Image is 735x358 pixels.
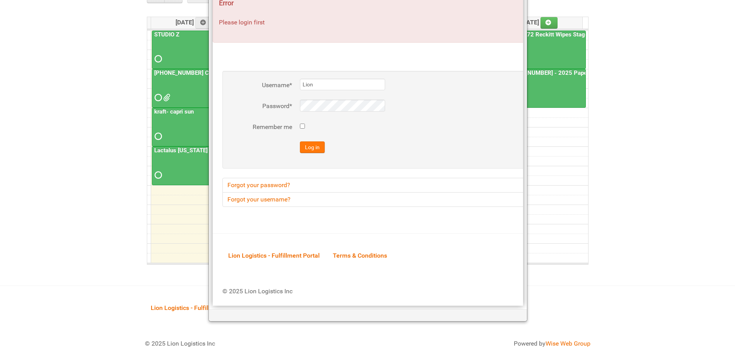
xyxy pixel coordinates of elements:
a: STUDIO Z [152,31,236,69]
a: [PHONE_NUMBER] - 2025 Paper Towel Landscape - Packing Day [501,69,586,108]
a: Forgot your username? [222,192,668,207]
button: Log in [300,141,325,153]
a: Lactalus [US_STATE] [153,147,209,154]
p: Please login first [219,18,671,27]
label: Remember me [230,122,292,132]
a: STUDIO Z [153,31,181,38]
a: Add an event [540,17,558,29]
span: Terms & Conditions [333,252,387,259]
label: Username [230,81,292,90]
div: © 2025 Lion Logistics Inc [217,281,441,302]
span: Requested [155,134,160,139]
a: [PHONE_NUMBER] CTI PQB [PERSON_NAME] Real US - blinding day [152,69,236,108]
a: Wise Web Group [546,340,590,347]
a: [PHONE_NUMBER] CTI PQB [PERSON_NAME] Real US - blinding day [153,69,334,76]
span: Lion Logistics - Fulfillment Portal [228,252,320,259]
a: kraft- capri sun [153,108,195,115]
a: Lactalus [US_STATE] [152,146,236,185]
span: Requested [155,56,160,62]
a: 25-048772 Reckitt Wipes Stage 4 - blinding/labeling day [501,31,586,69]
a: Lion Logistics - Fulfillment Portal [145,296,248,320]
label: Password [230,102,292,111]
div: © 2025 Lion Logistics Inc [139,333,364,354]
span: Requested [155,95,160,100]
a: Add an event [195,17,212,29]
a: kraft- capri sun [152,108,236,146]
span: Requested [155,172,160,178]
span: [DATE] [521,19,558,26]
div: Powered by [377,339,590,348]
a: 25-048772 Reckitt Wipes Stage 4 - blinding/labeling day [502,31,654,38]
a: Terms & Conditions [327,243,393,267]
span: [DATE] [176,19,212,26]
a: Forgot your password? [222,178,668,193]
span: Lion Logistics - Fulfillment Portal [151,304,242,312]
a: Lion Logistics - Fulfillment Portal [222,243,325,267]
div: Powered by [455,287,668,296]
span: Front Label KRAFT batch 2 (02.26.26) - code AZ05 use 2nd.docx Front Label KRAFT batch 2 (02.26.26... [163,95,169,100]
